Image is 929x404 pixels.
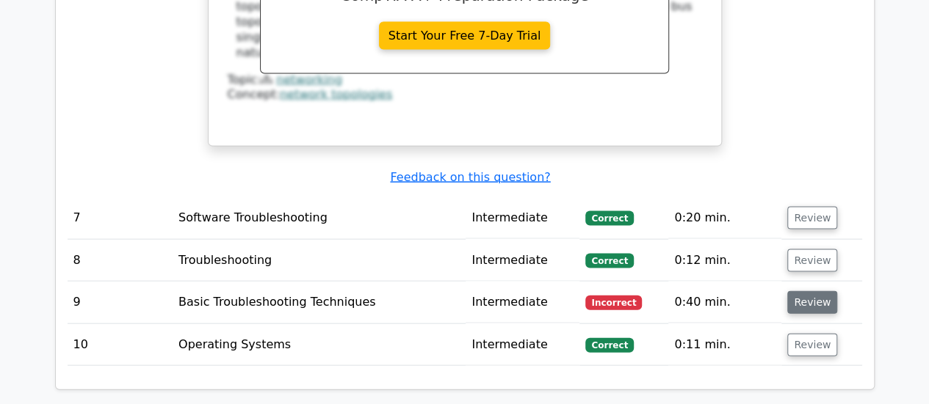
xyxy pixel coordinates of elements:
[668,282,781,323] td: 0:40 min.
[585,254,633,268] span: Correct
[280,87,392,101] a: network topologies
[787,249,837,272] button: Review
[173,197,466,239] td: Software Troubleshooting
[173,324,466,366] td: Operating Systems
[173,240,466,282] td: Troubleshooting
[390,170,550,184] a: Feedback on this question?
[668,324,781,366] td: 0:11 min.
[466,324,579,366] td: Intermediate
[585,295,642,310] span: Incorrect
[466,282,579,323] td: Intermediate
[228,87,702,103] div: Concept:
[466,240,579,282] td: Intermediate
[173,282,466,323] td: Basic Troubleshooting Techniques
[585,338,633,353] span: Correct
[68,197,173,239] td: 7
[379,22,551,50] a: Start Your Free 7-Day Trial
[585,211,633,226] span: Correct
[668,240,781,282] td: 0:12 min.
[228,73,702,88] div: Topic:
[68,240,173,282] td: 8
[68,324,173,366] td: 10
[787,207,837,229] button: Review
[668,197,781,239] td: 0:20 min.
[466,197,579,239] td: Intermediate
[787,291,837,314] button: Review
[68,282,173,323] td: 9
[787,334,837,356] button: Review
[276,73,342,87] a: networking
